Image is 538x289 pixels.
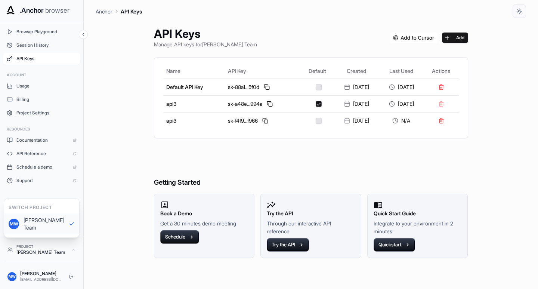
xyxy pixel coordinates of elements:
img: Anchor Icon [4,4,16,16]
img: Add anchorbrowser MCP server to Cursor [390,33,437,43]
p: Through our interactive API reference [267,219,355,235]
h6: Getting Started [154,147,468,188]
p: API Keys [121,7,142,15]
th: Default [300,64,334,79]
h3: Account [7,72,77,78]
div: Project [16,244,68,249]
a: Schedule a demo [3,161,80,173]
button: Quickstart [374,238,415,252]
span: Session History [16,42,77,48]
td: Default API Key [163,79,225,95]
span: Browser Playground [16,29,77,35]
div: [PERSON_NAME] [20,271,63,277]
button: MW[PERSON_NAME] Team [4,213,79,234]
div: [DATE] [382,100,421,108]
h2: Quick Start Guide [374,209,462,218]
button: Copy API key [261,116,270,125]
nav: breadcrumb [96,7,142,15]
div: sk-88a1...5f0d [228,83,297,92]
th: Name [163,64,225,79]
div: sk-f4f9...f966 [228,116,297,125]
button: Project[PERSON_NAME] Team [4,241,80,258]
button: Logout [67,272,76,281]
th: Actions [424,64,459,79]
h1: API Keys [154,27,257,40]
button: Try the API [267,238,309,252]
td: api3 [163,95,225,112]
h2: Book a Demo [160,209,248,218]
th: Last Used [379,64,424,79]
div: [EMAIL_ADDRESS][DOMAIN_NAME] [20,277,63,282]
span: Billing [16,96,77,102]
span: browser [45,5,69,16]
td: api3 [163,112,225,129]
div: sk-a48e...994a [228,99,297,108]
div: [DATE] [337,83,376,91]
div: [DATE] [382,83,421,91]
div: N/A [382,117,421,124]
h2: Try the API [267,209,355,218]
button: Session History [3,39,80,51]
button: Schedule [160,230,199,244]
span: API Keys [16,56,77,62]
button: Billing [3,93,80,105]
a: API Reference [3,148,80,160]
button: Add [442,33,468,43]
th: API Key [225,64,300,79]
button: Project Settings [3,107,80,119]
p: Anchor [96,7,112,15]
span: MW [9,274,16,279]
span: [PERSON_NAME] Team [24,216,64,231]
button: Collapse sidebar [79,30,88,39]
span: MW [10,221,18,227]
span: API Reference [16,151,69,157]
button: Browser Playground [3,26,80,38]
p: Integrate to your environment in 2 minutes [374,219,462,235]
div: [DATE] [337,117,376,124]
a: Support [3,175,80,187]
button: API Keys [3,53,80,65]
button: Copy API key [262,83,271,92]
div: [DATE] [337,100,376,108]
div: Switch Project [4,202,79,213]
button: Copy API key [265,99,274,108]
span: Schedule a demo [16,164,69,170]
h3: Resources [7,126,77,132]
p: Manage API keys for [PERSON_NAME] Team [154,40,257,48]
span: .Anchor [19,5,44,16]
p: Get a 30 minutes demo meeting [160,219,248,227]
span: Support [16,178,69,184]
th: Created [334,64,379,79]
span: Documentation [16,137,69,143]
span: Usage [16,83,77,89]
div: [PERSON_NAME] Team [16,249,68,255]
a: Documentation [3,134,80,146]
button: Usage [3,80,80,92]
span: Project Settings [16,110,77,116]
